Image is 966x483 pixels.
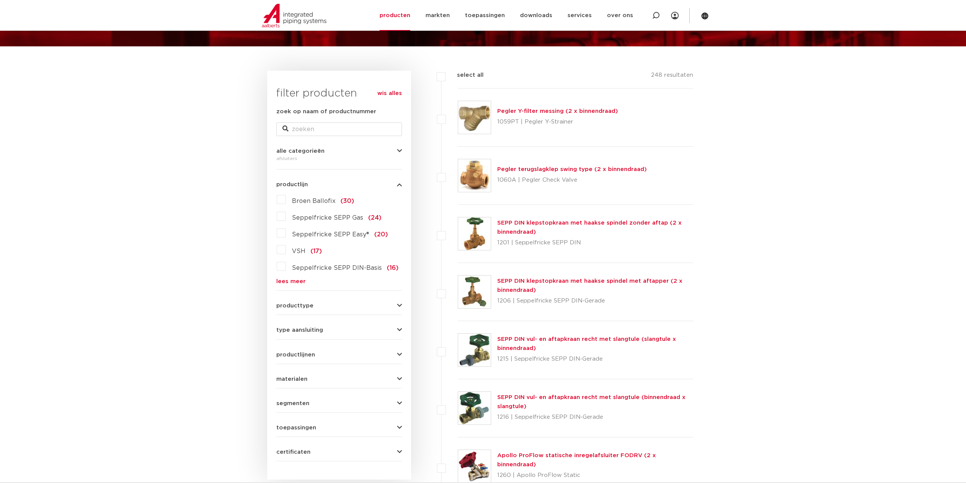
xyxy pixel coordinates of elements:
label: zoek op naam of productnummer [276,107,376,116]
button: productlijn [276,182,402,187]
p: 1060A | Pegler Check Valve [497,174,647,186]
p: 1216 | Seppelfricke SEPP DIN-Gerade [497,411,693,423]
label: select all [446,71,484,80]
a: SEPP DIN klepstopkraan met haakse spindel met aftapper (2 x binnendraad) [497,278,682,293]
p: 1260 | Apollo ProFlow Static [497,469,693,481]
span: Seppelfricke SEPP Easy® [292,231,369,238]
span: productlijn [276,182,308,187]
img: Thumbnail for Pegler terugslagklep swing type (2 x binnendraad) [458,159,491,192]
img: Thumbnail for SEPP DIN klepstopkraan met haakse spindel zonder aftap (2 x binnendraad) [458,217,491,250]
img: Thumbnail for SEPP DIN klepstopkraan met haakse spindel met aftapper (2 x binnendraad) [458,276,491,308]
span: (24) [368,215,381,221]
a: Pegler Y-filter messing (2 x binnendraad) [497,108,618,114]
span: producttype [276,303,314,309]
p: 1215 | Seppelfricke SEPP DIN-Gerade [497,353,693,365]
p: 1201 | Seppelfricke SEPP DIN [497,237,693,249]
span: Broen Ballofix [292,198,336,204]
span: Seppelfricke SEPP DIN-Basis [292,265,382,271]
span: Seppelfricke SEPP Gas [292,215,363,221]
button: certificaten [276,449,402,455]
button: segmenten [276,401,402,406]
a: lees meer [276,279,402,284]
a: SEPP DIN vul- en aftapkraan recht met slangtule (binnendraad x slangtule) [497,394,685,409]
span: materialen [276,376,307,382]
span: type aansluiting [276,327,323,333]
img: Thumbnail for Apollo ProFlow statische inregelafsluiter FODRV (2 x binnendraad) [458,450,491,483]
span: toepassingen [276,425,316,431]
button: type aansluiting [276,327,402,333]
span: (17) [310,248,322,254]
img: Thumbnail for Pegler Y-filter messing (2 x binnendraad) [458,101,491,134]
button: productlijnen [276,352,402,358]
h3: filter producten [276,86,402,101]
button: toepassingen [276,425,402,431]
img: Thumbnail for SEPP DIN vul- en aftapkraan recht met slangtule (slangtule x binnendraad) [458,334,491,366]
a: wis alles [377,89,402,98]
span: alle categorieën [276,148,325,154]
p: 248 resultaten [651,71,693,82]
p: 1206 | Seppelfricke SEPP DIN-Gerade [497,295,693,307]
span: (16) [387,265,399,271]
input: zoeken [276,122,402,136]
a: Pegler terugslagklep swing type (2 x binnendraad) [497,166,647,172]
p: 1059PT | Pegler Y-Strainer [497,116,618,128]
div: afsluiters [276,154,402,163]
img: Thumbnail for SEPP DIN vul- en aftapkraan recht met slangtule (binnendraad x slangtule) [458,392,491,424]
span: (20) [374,231,388,238]
a: SEPP DIN vul- en aftapkraan recht met slangtule (slangtule x binnendraad) [497,336,676,351]
span: segmenten [276,401,309,406]
button: materialen [276,376,402,382]
a: SEPP DIN klepstopkraan met haakse spindel zonder aftap (2 x binnendraad) [497,220,682,235]
span: (30) [340,198,354,204]
button: producttype [276,303,402,309]
button: alle categorieën [276,148,402,154]
a: Apollo ProFlow statische inregelafsluiter FODRV (2 x binnendraad) [497,453,656,467]
span: certificaten [276,449,310,455]
span: productlijnen [276,352,315,358]
span: VSH [292,248,306,254]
